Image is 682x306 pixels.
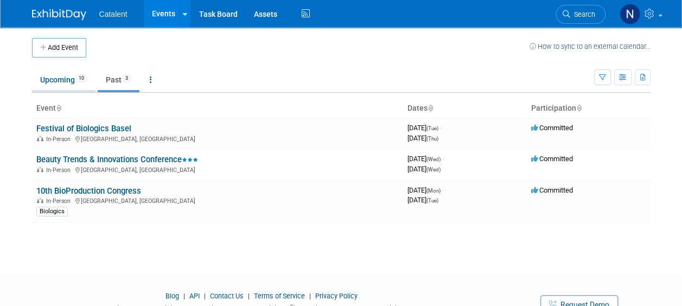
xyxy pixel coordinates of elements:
a: Sort by Start Date [428,104,433,112]
span: (Thu) [426,136,438,142]
span: Committed [531,155,573,163]
span: | [245,292,252,300]
img: In-Person Event [37,167,43,172]
span: (Tue) [426,197,438,203]
a: Beauty Trends & Innovations Conference [36,155,198,164]
span: Catalent [99,10,128,18]
div: [GEOGRAPHIC_DATA], [GEOGRAPHIC_DATA] [36,196,399,205]
span: (Mon) [426,188,441,194]
span: [DATE] [407,155,444,163]
span: | [181,292,188,300]
th: Event [32,99,403,118]
span: [DATE] [407,196,438,204]
span: In-Person [46,136,74,143]
span: (Tue) [426,125,438,131]
div: [GEOGRAPHIC_DATA], [GEOGRAPHIC_DATA] [36,134,399,143]
a: Upcoming10 [32,69,95,90]
a: Sort by Participation Type [576,104,582,112]
img: In-Person Event [37,197,43,203]
img: ExhibitDay [32,9,86,20]
span: - [440,124,442,132]
span: In-Person [46,167,74,174]
span: [DATE] [407,165,441,173]
a: Privacy Policy [315,292,358,300]
a: Festival of Biologics Basel [36,124,131,133]
span: Committed [531,186,573,194]
span: | [201,292,208,300]
span: | [307,292,314,300]
span: [DATE] [407,134,438,142]
span: Search [570,10,595,18]
a: Search [556,5,605,24]
a: Blog [165,292,179,300]
span: 10 [75,74,87,82]
img: Nicole Bullock [620,4,640,24]
a: API [189,292,200,300]
span: [DATE] [407,124,442,132]
img: In-Person Event [37,136,43,141]
a: How to sync to an external calendar... [530,42,651,50]
button: Add Event [32,38,86,58]
th: Dates [403,99,527,118]
span: [DATE] [407,186,444,194]
div: [GEOGRAPHIC_DATA], [GEOGRAPHIC_DATA] [36,165,399,174]
span: - [442,155,444,163]
a: Sort by Event Name [56,104,61,112]
a: Terms of Service [254,292,305,300]
a: 10th BioProduction Congress [36,186,141,196]
div: Biologics [36,207,68,216]
th: Participation [527,99,651,118]
a: Contact Us [210,292,244,300]
span: (Wed) [426,156,441,162]
span: - [442,186,444,194]
a: Past3 [98,69,139,90]
span: 3 [122,74,131,82]
span: Committed [531,124,573,132]
span: (Wed) [426,167,441,173]
span: In-Person [46,197,74,205]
